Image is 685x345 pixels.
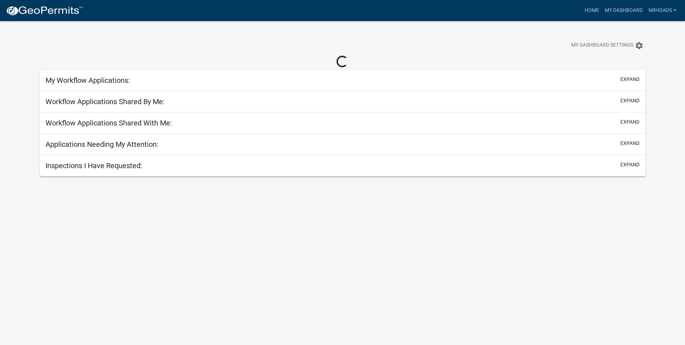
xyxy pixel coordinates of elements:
button: expand [620,118,640,126]
a: Home [582,4,602,17]
h5: My Workflow Applications: [45,76,130,85]
button: expand [620,97,640,105]
h5: Applications Needing My Attention: [45,140,159,149]
a: nrhoads [646,4,679,17]
a: My Dashboard [602,4,646,17]
h5: Workflow Applications Shared By Me: [45,97,165,106]
i: settings [635,41,643,50]
span: My Dashboard Settings [571,41,633,50]
h5: Workflow Applications Shared With Me: [45,119,172,127]
h5: Inspections I Have Requested: [45,161,142,170]
button: expand [620,76,640,83]
button: expand [620,161,640,169]
button: expand [620,140,640,147]
button: My Dashboard Settingssettings [565,38,649,52]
